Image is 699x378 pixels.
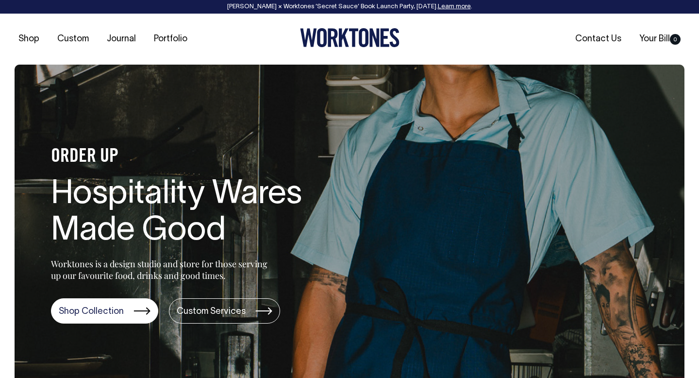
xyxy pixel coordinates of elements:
[169,298,280,324] a: Custom Services
[51,298,158,324] a: Shop Collection
[51,177,362,250] h1: Hospitality Wares Made Good
[15,31,43,47] a: Shop
[103,31,140,47] a: Journal
[51,258,272,281] p: Worktones is a design studio and store for those serving up our favourite food, drinks and good t...
[438,4,471,10] a: Learn more
[53,31,93,47] a: Custom
[670,34,681,45] span: 0
[51,147,362,167] h4: ORDER UP
[635,31,684,47] a: Your Bill0
[10,3,689,10] div: [PERSON_NAME] × Worktones ‘Secret Sauce’ Book Launch Party, [DATE]. .
[150,31,191,47] a: Portfolio
[571,31,625,47] a: Contact Us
